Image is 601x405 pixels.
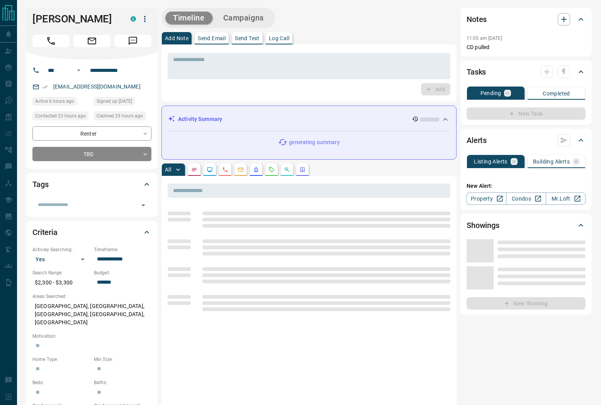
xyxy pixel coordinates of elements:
[178,115,222,123] p: Activity Summary
[207,167,213,173] svg: Lead Browsing Activity
[94,246,151,253] p: Timeframe:
[467,219,499,231] h2: Showings
[131,16,136,22] div: condos.ca
[546,192,586,205] a: Mr.Loft
[533,159,570,164] p: Building Alerts
[97,97,132,105] span: Signed up [DATE]
[32,246,90,253] p: Actively Searching:
[216,12,272,24] button: Campaigns
[467,13,487,26] h2: Notes
[238,167,244,173] svg: Emails
[506,192,546,205] a: Condos
[32,379,90,386] p: Beds:
[253,167,259,173] svg: Listing Alerts
[32,97,90,108] div: Sat Sep 13 2025
[191,167,197,173] svg: Notes
[32,293,151,300] p: Areas Searched:
[165,12,212,24] button: Timeline
[269,36,289,41] p: Log Call
[32,147,151,161] div: TBD
[114,35,151,47] span: Message
[467,182,586,190] p: New Alert:
[222,167,228,173] svg: Calls
[32,226,58,238] h2: Criteria
[474,159,508,164] p: Listing Alerts
[32,333,151,340] p: Motivation:
[94,112,151,123] div: Fri Sep 12 2025
[94,97,151,108] div: Fri Aug 22 2025
[467,63,586,81] div: Tasks
[32,178,48,191] h2: Tags
[32,126,151,141] div: Renter
[543,91,570,96] p: Completed
[467,134,487,146] h2: Alerts
[53,83,141,90] a: [EMAIL_ADDRESS][DOMAIN_NAME]
[32,300,151,329] p: [GEOGRAPHIC_DATA], [GEOGRAPHIC_DATA], [GEOGRAPHIC_DATA], [GEOGRAPHIC_DATA], [GEOGRAPHIC_DATA]
[289,138,340,146] p: generating summary
[467,66,486,78] h2: Tasks
[94,269,151,276] p: Budget:
[480,90,501,96] p: Pending
[198,36,226,41] p: Send Email
[32,223,151,242] div: Criteria
[32,269,90,276] p: Search Range:
[32,35,70,47] span: Call
[467,192,506,205] a: Property
[467,216,586,235] div: Showings
[235,36,260,41] p: Send Text
[32,175,151,194] div: Tags
[168,112,450,126] div: Activity Summary
[42,84,48,90] svg: Email Verified
[32,112,90,123] div: Fri Sep 12 2025
[32,13,119,25] h1: [PERSON_NAME]
[74,66,83,75] button: Open
[35,112,86,120] span: Contacted 23 hours ago
[32,276,90,289] p: $2,300 - $3,300
[467,10,586,29] div: Notes
[268,167,275,173] svg: Requests
[467,131,586,150] div: Alerts
[94,356,151,363] p: Min Size:
[35,97,74,105] span: Active 6 hours ago
[467,36,502,41] p: 11:05 am [DATE]
[138,200,149,211] button: Open
[32,356,90,363] p: Home Type:
[165,167,171,172] p: All
[94,379,151,386] p: Baths:
[32,253,90,265] div: Yes
[165,36,188,41] p: Add Note
[299,167,306,173] svg: Agent Actions
[284,167,290,173] svg: Opportunities
[97,112,143,120] span: Claimed 23 hours ago
[73,35,110,47] span: Email
[467,43,586,51] p: CD pulled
